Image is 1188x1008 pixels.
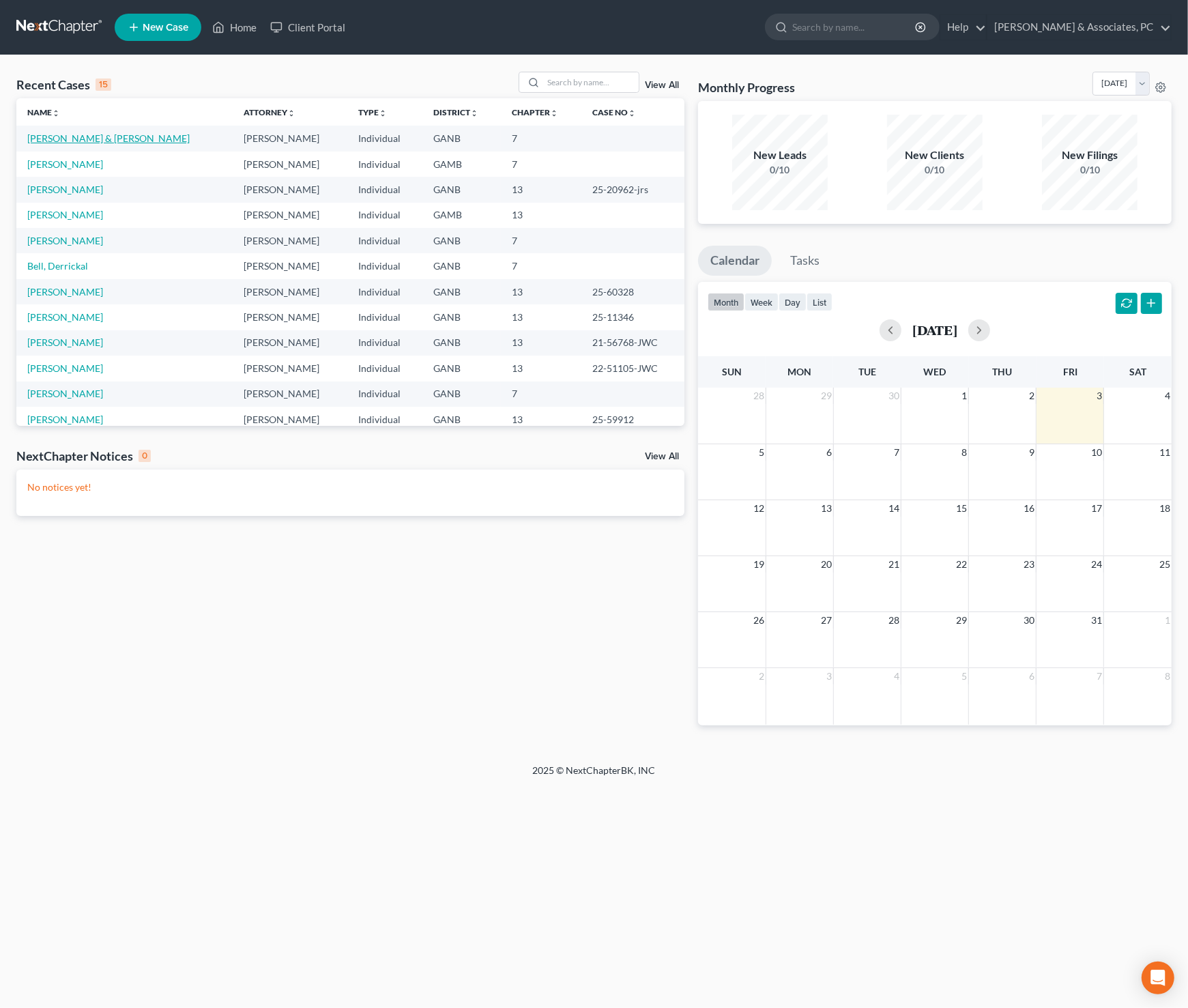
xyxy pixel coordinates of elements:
[1095,668,1103,685] span: 7
[139,450,151,462] div: 0
[1090,556,1103,573] span: 24
[233,381,347,407] td: [PERSON_NAME]
[940,15,986,40] a: Help
[347,253,422,278] td: Individual
[581,177,685,202] td: 25-20962-jrs
[27,209,103,220] a: [PERSON_NAME]
[233,203,347,228] td: [PERSON_NAME]
[887,556,901,573] span: 21
[698,79,795,96] h3: Monthly Progress
[263,15,352,40] a: Client Portal
[955,556,968,573] span: 22
[233,177,347,202] td: [PERSON_NAME]
[1090,500,1103,517] span: 17
[1095,388,1103,404] span: 3
[1042,163,1138,177] div: 0/10
[233,126,347,151] td: [PERSON_NAME]
[422,228,501,253] td: GANB
[1042,147,1138,163] div: New Filings
[807,293,832,311] button: list
[422,407,501,432] td: GANB
[825,444,833,461] span: 6
[955,612,968,629] span: 29
[501,330,581,356] td: 13
[1163,612,1172,629] span: 1
[52,109,60,117] i: unfold_more
[820,500,833,517] span: 13
[887,147,983,163] div: New Clients
[722,366,742,377] span: Sun
[887,388,901,404] span: 30
[779,293,807,311] button: day
[1158,500,1172,517] span: 18
[422,126,501,151] td: GANB
[358,107,387,117] a: Typeunfold_more
[887,612,901,629] span: 28
[233,279,347,304] td: [PERSON_NAME]
[581,304,685,330] td: 25-11346
[422,253,501,278] td: GANB
[422,330,501,356] td: GANB
[820,612,833,629] span: 27
[993,366,1013,377] span: Thu
[708,293,744,311] button: month
[347,356,422,381] td: Individual
[501,152,581,177] td: 7
[470,109,478,117] i: unfold_more
[732,163,828,177] div: 0/10
[778,246,832,276] a: Tasks
[732,147,828,163] div: New Leads
[501,279,581,304] td: 13
[347,304,422,330] td: Individual
[233,407,347,432] td: [PERSON_NAME]
[27,107,60,117] a: Nameunfold_more
[422,203,501,228] td: GAMB
[645,452,679,461] a: View All
[347,152,422,177] td: Individual
[698,246,772,276] a: Calendar
[512,107,558,117] a: Chapterunfold_more
[27,388,103,399] a: [PERSON_NAME]
[347,407,422,432] td: Individual
[233,228,347,253] td: [PERSON_NAME]
[244,107,295,117] a: Attorneyunfold_more
[645,81,679,90] a: View All
[422,304,501,330] td: GANB
[287,109,295,117] i: unfold_more
[233,356,347,381] td: [PERSON_NAME]
[379,109,387,117] i: unfold_more
[27,260,88,272] a: Bell, Derrickal
[550,109,558,117] i: unfold_more
[16,76,111,93] div: Recent Cases
[501,253,581,278] td: 7
[16,448,151,464] div: NextChapter Notices
[1022,500,1036,517] span: 16
[433,107,478,117] a: Districtunfold_more
[501,203,581,228] td: 13
[924,366,946,377] span: Wed
[752,500,766,517] span: 12
[233,330,347,356] td: [PERSON_NAME]
[347,177,422,202] td: Individual
[960,444,968,461] span: 8
[347,126,422,151] td: Individual
[233,253,347,278] td: [PERSON_NAME]
[422,381,501,407] td: GANB
[893,668,901,685] span: 4
[27,286,103,298] a: [PERSON_NAME]
[912,323,957,337] h2: [DATE]
[205,764,983,788] div: 2025 © NextChapterBK, INC
[787,366,811,377] span: Mon
[1028,388,1036,404] span: 2
[347,203,422,228] td: Individual
[96,78,111,91] div: 15
[501,381,581,407] td: 7
[501,356,581,381] td: 13
[205,15,263,40] a: Home
[27,362,103,374] a: [PERSON_NAME]
[757,668,766,685] span: 2
[757,444,766,461] span: 5
[501,177,581,202] td: 13
[233,152,347,177] td: [PERSON_NAME]
[422,152,501,177] td: GAMB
